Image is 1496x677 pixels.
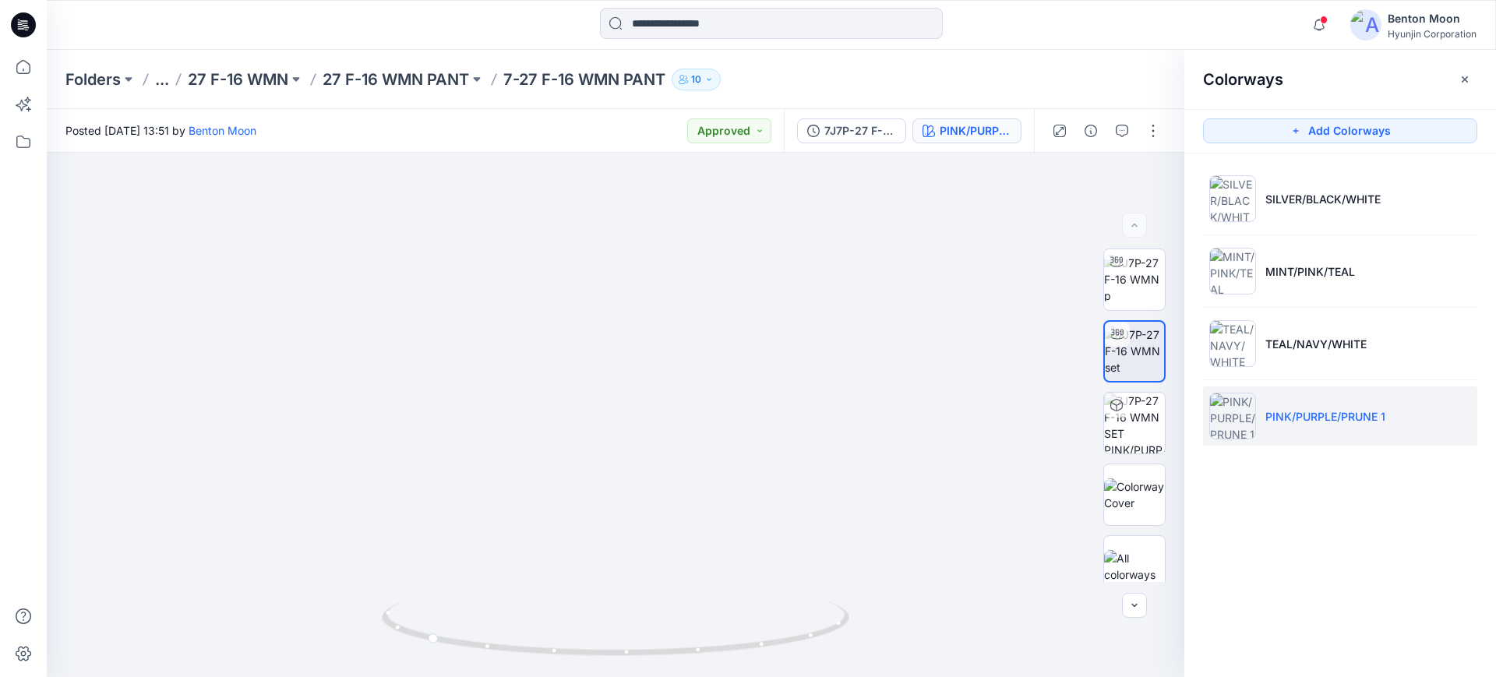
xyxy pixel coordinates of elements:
[691,71,701,88] p: 10
[189,124,256,137] a: Benton Moon
[1203,70,1283,89] h2: Colorways
[1265,191,1381,207] p: SILVER/BLACK/WHITE
[323,69,469,90] a: 27 F-16 WMN PANT
[503,69,665,90] p: 7-27 F-16 WMN PANT
[1104,550,1165,583] img: All colorways
[1265,336,1367,352] p: TEAL/NAVY/WHITE
[912,118,1021,143] button: PINK/PURPLE/PRUNE 1
[1078,118,1103,143] button: Details
[1104,255,1165,304] img: 7J7P-27 F-16 WMN p
[1388,9,1477,28] div: Benton Moon
[940,122,1011,139] div: PINK/PURPLE/PRUNE 1
[188,69,288,90] a: 27 F-16 WMN
[1209,393,1256,439] img: PINK/PURPLE/PRUNE 1
[1265,408,1385,425] p: PINK/PURPLE/PRUNE 1
[1104,478,1165,511] img: Colorway Cover
[797,118,906,143] button: 7J7P-27 F-16 WMN SET
[1350,9,1381,41] img: avatar
[65,69,121,90] a: Folders
[672,69,721,90] button: 10
[824,122,896,139] div: 7J7P-27 F-16 WMN SET
[1203,118,1477,143] button: Add Colorways
[1105,326,1164,376] img: 7J7P-27 F-16 WMN set
[1209,248,1256,294] img: MINT/PINK/TEAL
[1104,393,1165,453] img: 7J7P-27 F-16 WMN SET PINK/PURPLE/PRUNE 1
[1209,175,1256,222] img: SILVER/BLACK/WHITE
[1265,263,1355,280] p: MINT/PINK/TEAL
[1209,320,1256,367] img: TEAL/NAVY/WHITE
[65,122,256,139] span: Posted [DATE] 13:51 by
[1388,28,1477,40] div: Hyunjin Corporation
[155,69,169,90] button: ...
